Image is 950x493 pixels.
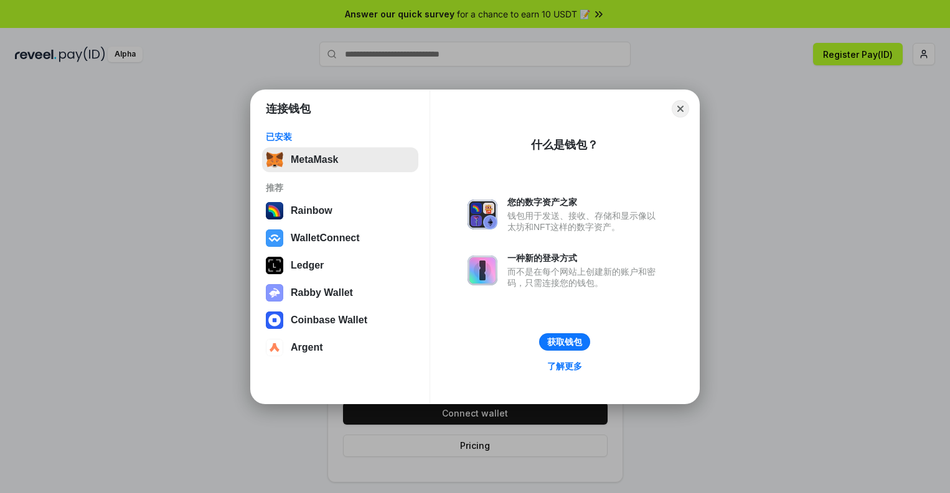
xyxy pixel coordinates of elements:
div: 已安装 [266,131,415,142]
img: svg+xml,%3Csvg%20width%3D%2228%22%20height%3D%2228%22%20viewBox%3D%220%200%2028%2028%22%20fill%3D... [266,229,283,247]
div: Rabby Wallet [291,287,353,298]
h1: 连接钱包 [266,101,311,116]
button: Rabby Wallet [262,280,418,305]
div: 一种新的登录方式 [507,252,662,264]
img: svg+xml,%3Csvg%20xmlns%3D%22http%3A%2F%2Fwww.w3.org%2F2000%2Fsvg%22%20fill%3D%22none%22%20viewBox... [468,256,497,285]
img: svg+xml,%3Csvg%20width%3D%2228%22%20height%3D%2228%22%20viewBox%3D%220%200%2028%2028%22%20fill%3D... [266,311,283,329]
button: Rainbow [262,198,418,223]
div: 获取钱包 [547,336,582,348]
div: Coinbase Wallet [291,315,367,326]
div: 您的数字资产之家 [507,196,662,208]
button: Coinbase Wallet [262,308,418,333]
img: svg+xml,%3Csvg%20fill%3D%22none%22%20height%3D%2233%22%20viewBox%3D%220%200%2035%2033%22%20width%... [266,151,283,168]
img: svg+xml,%3Csvg%20width%3D%2228%22%20height%3D%2228%22%20viewBox%3D%220%200%2028%2028%22%20fill%3D... [266,339,283,356]
div: WalletConnect [291,233,360,244]
div: Argent [291,342,323,353]
div: 而不是在每个网站上创建新的账户和密码，只需连接您的钱包。 [507,266,662,288]
a: 了解更多 [540,358,590,374]
img: svg+xml,%3Csvg%20xmlns%3D%22http%3A%2F%2Fwww.w3.org%2F2000%2Fsvg%22%20fill%3D%22none%22%20viewBox... [266,284,283,302]
img: svg+xml,%3Csvg%20xmlns%3D%22http%3A%2F%2Fwww.w3.org%2F2000%2Fsvg%22%20width%3D%2228%22%20height%3... [266,257,283,274]
img: svg+xml,%3Csvg%20xmlns%3D%22http%3A%2F%2Fwww.w3.org%2F2000%2Fsvg%22%20fill%3D%22none%22%20viewBox... [468,200,497,229]
button: Ledger [262,253,418,278]
div: 什么是钱包？ [531,137,598,152]
button: 获取钱包 [539,333,590,351]
div: 推荐 [266,182,415,193]
img: svg+xml,%3Csvg%20width%3D%22120%22%20height%3D%22120%22%20viewBox%3D%220%200%20120%20120%22%20fil... [266,202,283,219]
div: 了解更多 [547,361,582,372]
div: Ledger [291,260,324,271]
button: Close [672,100,689,117]
div: MetaMask [291,154,338,165]
button: Argent [262,335,418,360]
button: WalletConnect [262,226,418,251]
div: 钱包用于发送、接收、存储和显示像以太坊和NFT这样的数字资产。 [507,210,662,233]
div: Rainbow [291,205,332,216]
button: MetaMask [262,147,418,172]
